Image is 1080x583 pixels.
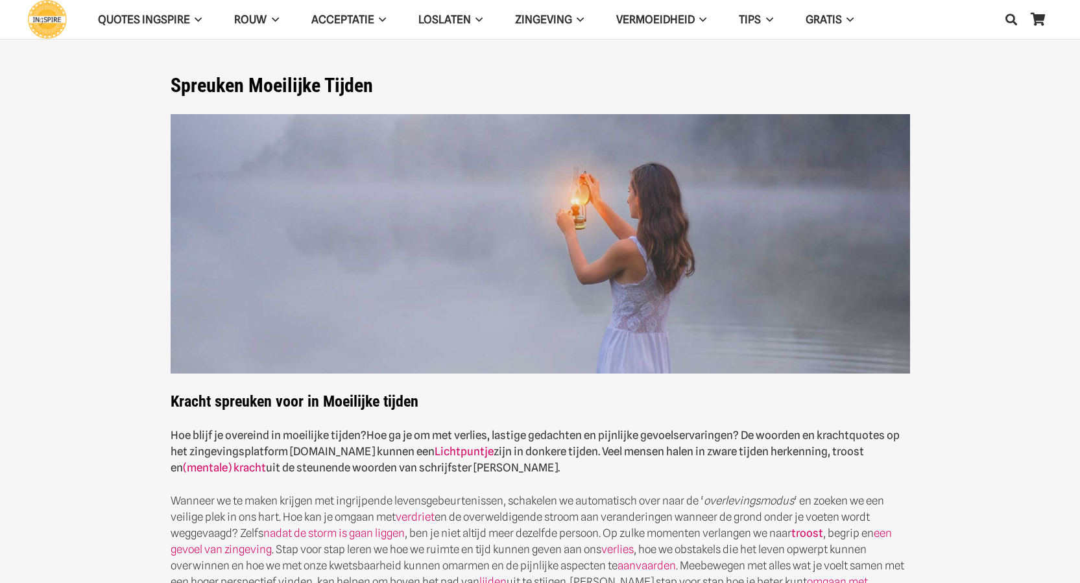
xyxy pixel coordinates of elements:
[791,527,823,540] a: troost
[515,13,572,26] span: Zingeving
[190,3,202,36] span: QUOTES INGSPIRE Menu
[171,429,900,474] strong: Hoe ga je om met verlies, lastige gedachten en pijnlijke gevoelservaringen? De woorden en krachtq...
[601,543,634,556] a: verlies
[263,527,405,540] a: nadat de storm is gaan liggen
[171,74,910,97] h1: Spreuken Moeilijke Tijden
[806,13,842,26] span: GRATIS
[572,3,584,36] span: Zingeving Menu
[396,510,435,523] a: verdriet
[82,3,218,36] a: QUOTES INGSPIREQUOTES INGSPIRE Menu
[789,3,870,36] a: GRATISGRATIS Menu
[171,114,910,374] img: Spreuken als steun en hoop in zware moeilijke tijden citaten van Ingspire
[499,3,600,36] a: ZingevingZingeving Menu
[402,3,499,36] a: LoslatenLoslaten Menu
[739,13,761,26] span: TIPS
[723,3,789,36] a: TIPSTIPS Menu
[418,13,471,26] span: Loslaten
[842,3,854,36] span: GRATIS Menu
[618,559,676,572] a: aanvaarden
[98,13,190,26] span: QUOTES INGSPIRE
[374,3,386,36] span: Acceptatie Menu
[171,527,892,556] a: een gevoel van zingeving
[616,13,695,26] span: VERMOEIDHEID
[183,461,266,474] a: (mentale) kracht
[234,13,267,26] span: ROUW
[998,3,1024,36] a: Zoeken
[704,494,794,507] em: overlevingsmodus
[218,3,294,36] a: ROUWROUW Menu
[435,445,494,458] a: Lichtpuntje
[295,3,402,36] a: AcceptatieAcceptatie Menu
[171,392,418,410] strong: Kracht spreuken voor in Moeilijke tijden
[311,13,374,26] span: Acceptatie
[600,3,723,36] a: VERMOEIDHEIDVERMOEIDHEID Menu
[171,429,366,442] strong: Hoe blijf je overeind in moeilijke tijden?
[471,3,483,36] span: Loslaten Menu
[695,3,706,36] span: VERMOEIDHEID Menu
[267,3,278,36] span: ROUW Menu
[761,3,773,36] span: TIPS Menu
